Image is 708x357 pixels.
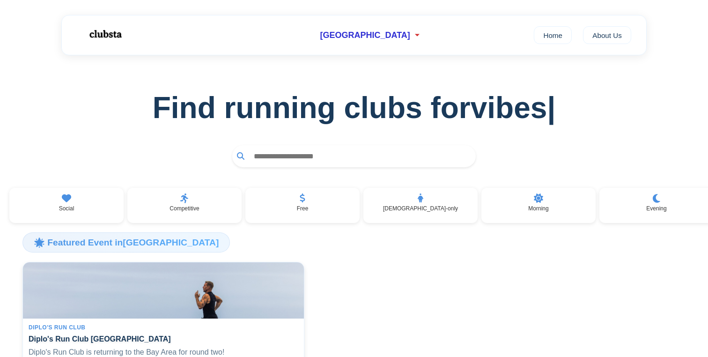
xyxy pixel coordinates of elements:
[528,205,548,212] p: Morning
[534,26,572,44] a: Home
[29,324,298,331] div: Diplo's Run Club
[15,90,693,125] h1: Find running clubs for
[383,205,458,212] p: [DEMOGRAPHIC_DATA]-only
[22,232,230,252] h3: 🌟 Featured Event in [GEOGRAPHIC_DATA]
[583,26,631,44] a: About Us
[77,22,133,46] img: Logo
[170,205,199,212] p: Competitive
[646,205,666,212] p: Evening
[29,335,298,343] h4: Diplo's Run Club [GEOGRAPHIC_DATA]
[23,262,304,319] img: Diplo's Run Club San Francisco
[471,90,556,125] span: vibes
[320,30,410,40] span: [GEOGRAPHIC_DATA]
[297,205,309,212] p: Free
[59,205,74,212] p: Social
[547,91,555,125] span: |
